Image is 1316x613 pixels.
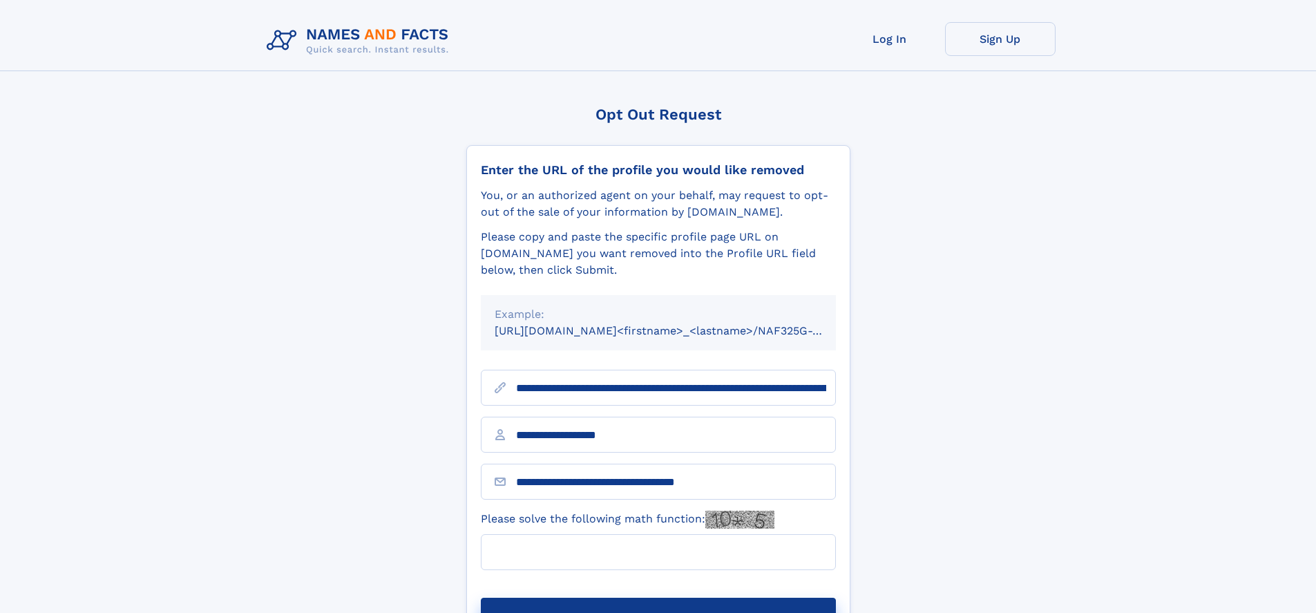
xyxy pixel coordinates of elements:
[481,187,836,220] div: You, or an authorized agent on your behalf, may request to opt-out of the sale of your informatio...
[835,22,945,56] a: Log In
[481,229,836,279] div: Please copy and paste the specific profile page URL on [DOMAIN_NAME] you want removed into the Pr...
[481,162,836,178] div: Enter the URL of the profile you would like removed
[495,306,822,323] div: Example:
[945,22,1056,56] a: Sign Up
[495,324,862,337] small: [URL][DOMAIN_NAME]<firstname>_<lastname>/NAF325G-xxxxxxxx
[466,106,850,123] div: Opt Out Request
[481,511,774,529] label: Please solve the following math function:
[261,22,460,59] img: Logo Names and Facts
